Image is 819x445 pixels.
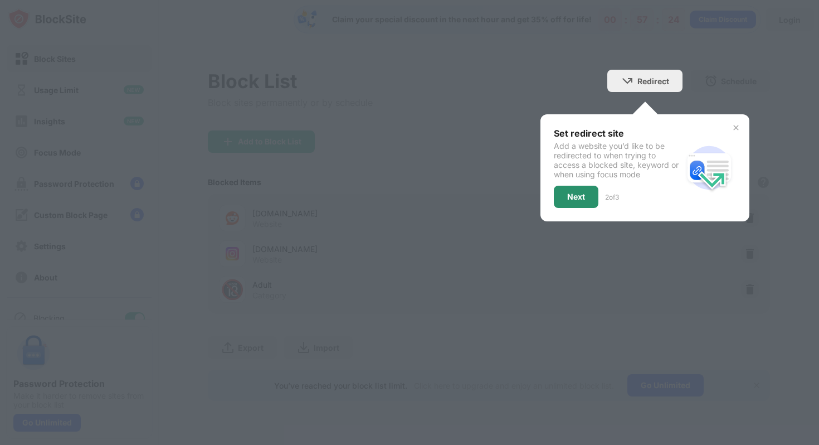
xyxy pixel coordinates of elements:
div: Next [567,192,585,201]
div: Add a website you’d like to be redirected to when trying to access a blocked site, keyword or whe... [554,141,682,179]
div: Redirect [637,76,669,86]
img: x-button.svg [732,123,740,132]
div: 2 of 3 [605,193,619,201]
img: redirect.svg [682,141,736,195]
div: Set redirect site [554,128,682,139]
